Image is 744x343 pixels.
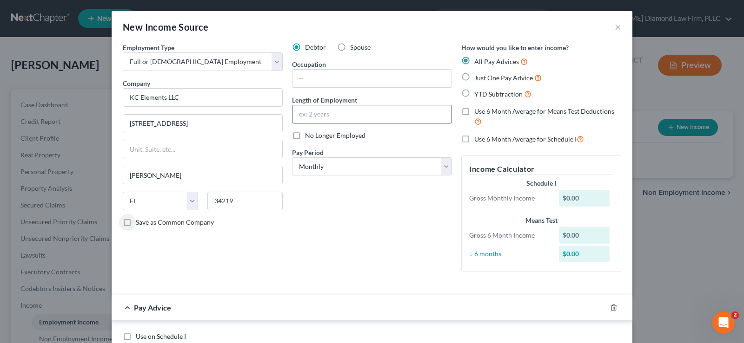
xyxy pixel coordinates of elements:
[305,43,326,51] span: Debtor
[559,246,610,262] div: $0.00
[461,43,569,52] label: How would you like to enter income?
[474,58,519,65] span: All Pay Advices
[615,21,621,32] button: ×
[305,131,365,139] span: No Longer Employed
[712,311,735,334] iframe: Intercom live chat
[469,179,613,188] div: Schedule I
[136,218,214,226] span: Save as Common Company
[474,90,523,98] span: YTD Subtraction
[559,190,610,207] div: $0.00
[134,303,171,312] span: Pay Advice
[136,332,186,340] span: Use on Schedule I
[123,44,174,52] span: Employment Type
[292,70,452,87] input: --
[123,115,282,132] input: Enter address...
[123,20,209,33] div: New Income Source
[474,107,614,115] span: Use 6 Month Average for Means Test Deductions
[465,249,554,259] div: ÷ 6 months
[292,95,357,105] label: Length of Employment
[469,163,613,175] h5: Income Calculator
[559,227,610,244] div: $0.00
[123,79,150,87] span: Company
[123,166,282,184] input: Enter city...
[469,216,613,225] div: Means Test
[292,149,324,156] span: Pay Period
[350,43,371,51] span: Spouse
[465,231,554,240] div: Gross 6 Month Income
[123,140,282,158] input: Unit, Suite, etc...
[731,311,739,319] span: 2
[123,88,283,107] input: Search company by name...
[465,194,554,203] div: Gross Monthly Income
[474,135,577,143] span: Use 6 Month Average for Schedule I
[474,74,533,82] span: Just One Pay Advice
[292,59,326,69] label: Occupation
[207,192,283,210] input: Enter zip...
[292,105,452,123] input: ex: 2 years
